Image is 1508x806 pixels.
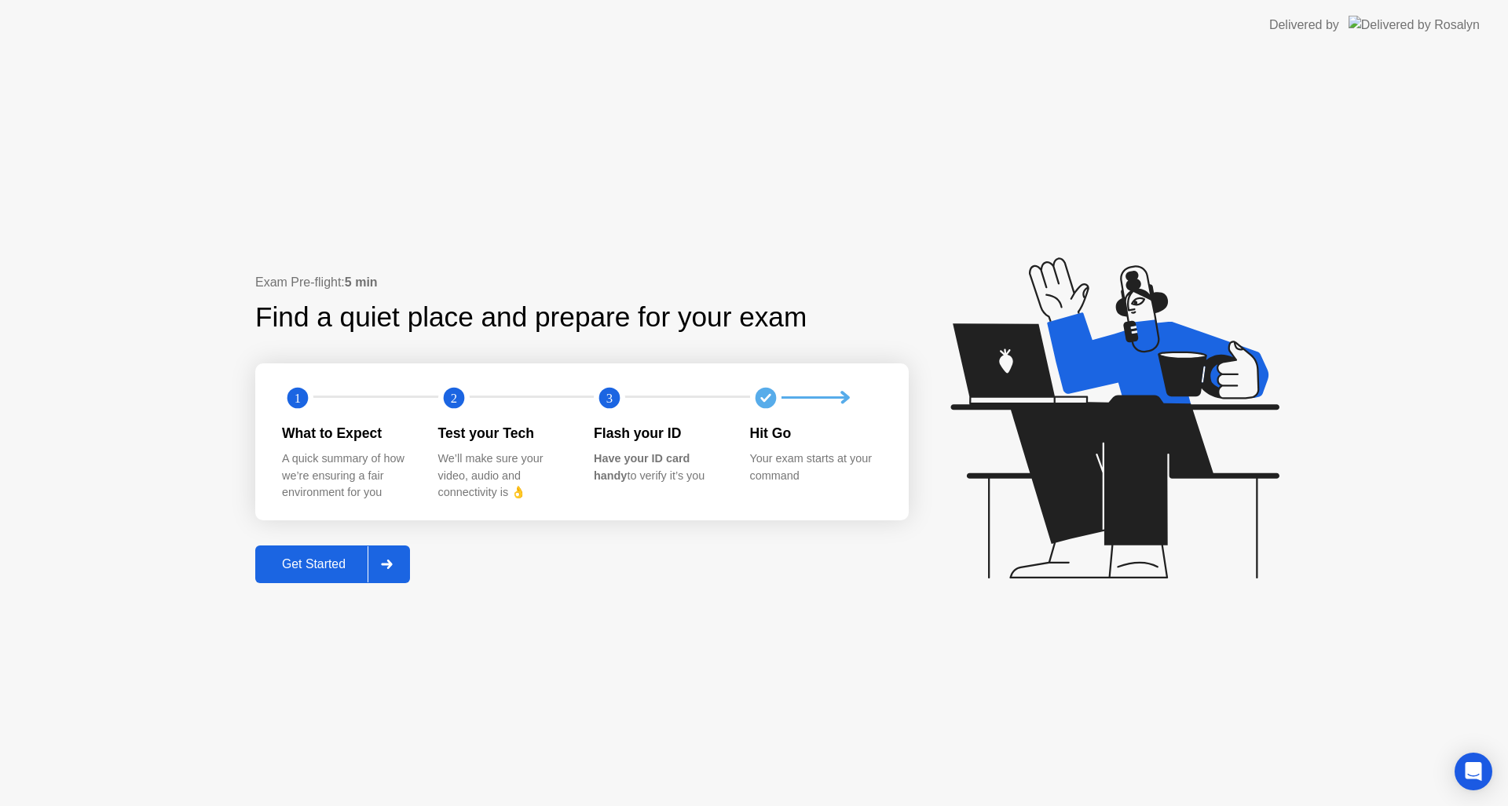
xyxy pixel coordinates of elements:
text: 2 [450,390,456,405]
text: 3 [606,390,613,405]
div: What to Expect [282,423,413,443]
div: Hit Go [750,423,881,443]
b: 5 min [345,275,378,289]
div: We’ll make sure your video, audio and connectivity is 👌 [438,450,569,501]
div: A quick summary of how we’re ensuring a fair environment for you [282,450,413,501]
div: Find a quiet place and prepare for your exam [255,297,809,338]
div: Get Started [260,557,368,571]
div: Flash your ID [594,423,725,443]
b: Have your ID card handy [594,452,690,482]
img: Delivered by Rosalyn [1349,16,1480,34]
div: Open Intercom Messenger [1455,753,1492,790]
div: Test your Tech [438,423,569,443]
div: Your exam starts at your command [750,450,881,484]
div: Delivered by [1269,16,1339,35]
div: Exam Pre-flight: [255,273,909,292]
button: Get Started [255,545,410,583]
text: 1 [295,390,301,405]
div: to verify it’s you [594,450,725,484]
